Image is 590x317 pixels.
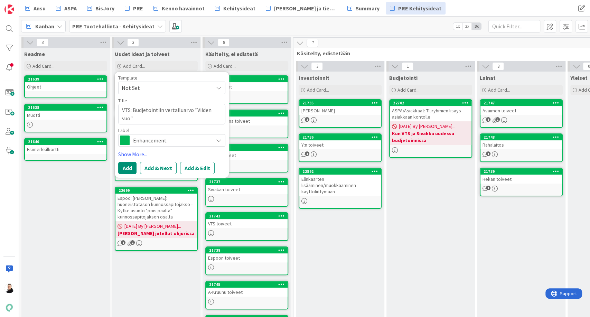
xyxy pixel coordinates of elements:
div: 21745 [206,281,288,288]
a: Summary [343,2,384,15]
span: Ansu [34,4,46,12]
span: Summary [356,4,380,12]
div: 21737Sivakan toiveet [206,179,288,194]
button: Add & Next [140,162,177,174]
span: Label [118,128,129,133]
span: 1 [486,186,490,190]
div: 22699Espoo: [PERSON_NAME]: huoneistotason kunnossapitojakso - Kytke asunto "pois päältä" kunnossa... [115,187,197,221]
button: Add [118,162,137,174]
span: Kenno havainnot [162,4,205,12]
a: BisJory [83,2,119,15]
span: Kanban [35,22,54,30]
span: 1 [305,151,309,156]
div: 22892 [302,169,381,174]
div: 21737 [209,179,288,184]
a: 22892Elinkaarten lisääminen/muokkaaminen käyttöliittymään [299,168,382,209]
span: 3 [127,38,139,47]
a: 22702ASPA/Asiakkaat: Tiliryhmien lisäys asiakkaan kontolle[DATE] By [PERSON_NAME]...Kun VTS ja Si... [389,99,472,158]
div: Avaimen toiveet [480,106,562,115]
a: 21736Y:n toiveet [299,133,382,162]
a: 21639Ohjeet [24,75,107,98]
div: [PERSON_NAME] [299,106,381,115]
span: 1 [486,117,490,122]
div: Ohjeet [25,82,106,91]
span: 1 [130,240,135,245]
span: 1x [453,23,462,30]
a: Kenno havainnot [149,2,209,15]
span: [PERSON_NAME] ja tiedotteet [274,4,337,12]
span: 3 [492,62,504,71]
span: Investoinnit [299,74,329,81]
a: ASPA [52,2,81,15]
div: 21740 [209,77,288,82]
div: 21743 [206,213,288,219]
span: 1 [495,117,500,122]
div: 21639 [28,77,106,82]
span: Not Set [122,83,208,92]
span: [DATE] By [PERSON_NAME]... [124,223,181,230]
div: 21742Auroranlinna toiveet [206,110,288,125]
div: 21735 [302,101,381,105]
span: 1 [486,151,490,156]
a: PRE [121,2,147,15]
span: 8 [218,38,230,47]
span: 1 [305,117,309,122]
a: 21640Esimerkkilkortti [24,138,107,161]
div: 21738Espoon toiveet [206,247,288,262]
div: 21738 [209,248,288,253]
span: Budjetointi [389,74,418,81]
img: avatar [4,303,14,313]
div: 21748 [484,135,562,140]
span: Uudet ideat ja toiveet [115,50,170,57]
div: 21640Esimerkkilkortti [25,139,106,154]
a: PRE Kehitysideat [386,2,446,15]
b: Kun VTS ja Sivakka uudessa budjetoinnissa [392,130,469,144]
img: AN [4,283,14,293]
a: 21740JVA toiveet [205,75,288,104]
div: Esimerkkilkortti [25,145,106,154]
span: Add Card... [488,87,510,93]
div: JVA toiveet [206,82,288,91]
span: 7 [307,39,318,47]
div: 21735[PERSON_NAME] [299,100,381,115]
div: 21742 [206,110,288,116]
b: PRE Tuotehallinta - Kehitysideat [72,23,154,30]
a: 21747Avaimen toiveet [480,99,563,128]
a: Show More... [118,150,225,158]
span: 1 [402,62,413,71]
div: Hekan toiveet [480,175,562,184]
b: [PERSON_NAME] jutellut ohjurissa [118,230,195,237]
a: 21738Espoon toiveet [205,246,288,275]
div: 22892Elinkaarten lisääminen/muokkaaminen käyttöliittymään [299,168,381,196]
div: 21736 [299,134,381,140]
div: Y:n toiveet [299,140,381,149]
span: 1 [121,240,125,245]
span: Yleiset [570,74,588,81]
a: 21739Hekan toiveet [480,168,563,196]
div: 21739 [484,169,562,174]
span: [DATE] By [PERSON_NAME]... [399,123,456,130]
div: 21743VTS toiveet [206,213,288,228]
div: Auroranlinna toiveet [206,116,288,125]
div: VTS toiveet [206,219,288,228]
div: 21747 [480,100,562,106]
span: 3 [311,62,323,71]
a: 21735[PERSON_NAME] [299,99,382,128]
div: 22699 [115,187,197,194]
span: Readme [24,50,45,57]
span: 3 [37,38,48,47]
div: 22702 [390,100,471,106]
div: 21638Muotti [25,104,106,120]
span: PRE [133,4,143,12]
div: 21747Avaimen toiveet [480,100,562,115]
div: 21744 [206,144,288,151]
span: Add Card... [32,63,55,69]
span: 3x [472,23,481,30]
span: PRE Kehitysideat [398,4,441,12]
span: ASPA [64,4,77,12]
div: Rahalaitos [480,140,562,149]
div: 21739Hekan toiveet [480,168,562,184]
span: Add Card... [397,87,420,93]
div: 22699 [119,188,197,193]
span: Add Card... [307,87,329,93]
